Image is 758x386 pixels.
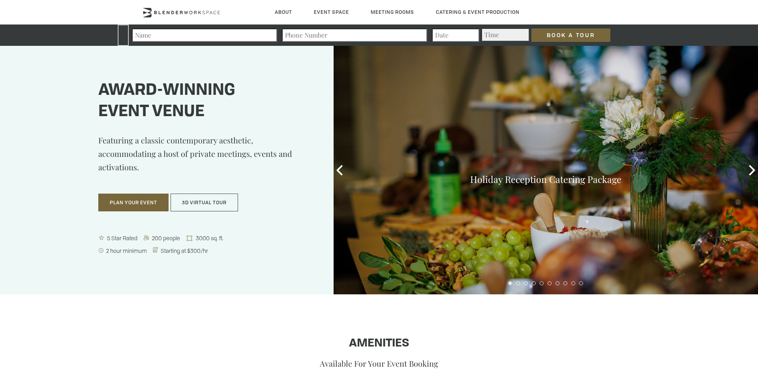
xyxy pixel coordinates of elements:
span: 2 hour minimum [105,247,149,254]
button: 3D Virtual Tour [171,194,238,212]
button: Plan Your Event [98,194,169,212]
h1: Award-winning event venue [98,80,294,123]
iframe: Chat Widget [719,348,758,386]
p: Available For Your Event Booking [142,358,616,369]
a: Holiday Reception Catering Package [470,173,621,185]
input: Name [132,28,277,42]
input: Book a Tour [531,28,610,42]
span: 200 people [150,234,182,242]
p: Featuring a classic contemporary aesthetic, accommodating a host of private meetings, events and ... [98,134,294,186]
h1: Amenities [142,337,616,350]
span: Starting at $300/hr [159,247,210,254]
span: 5 Star Rated [105,234,140,242]
input: Date [432,28,479,42]
span: 3000 sq. ft. [194,234,226,242]
input: Phone Number [282,28,427,42]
